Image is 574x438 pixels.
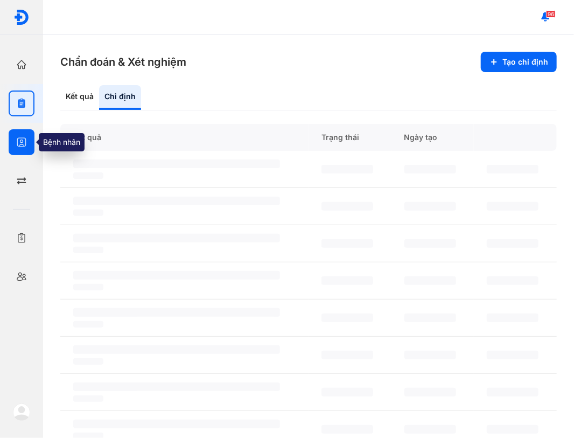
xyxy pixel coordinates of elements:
[546,10,556,18] span: 96
[404,314,456,322] span: ‌
[404,276,456,285] span: ‌
[73,210,103,216] span: ‌
[73,197,280,205] span: ‌
[487,314,538,322] span: ‌
[404,239,456,248] span: ‌
[321,165,373,173] span: ‌
[487,425,538,434] span: ‌
[13,9,30,25] img: logo
[404,351,456,359] span: ‌
[73,271,280,280] span: ‌
[321,425,373,434] span: ‌
[73,284,103,290] span: ‌
[73,234,280,242] span: ‌
[73,345,280,354] span: ‌
[321,239,373,248] span: ‌
[321,314,373,322] span: ‌
[60,85,99,110] div: Kết quả
[73,321,103,328] span: ‌
[321,351,373,359] span: ‌
[487,351,538,359] span: ‌
[481,52,557,72] button: Tạo chỉ định
[73,159,280,168] span: ‌
[321,276,373,285] span: ‌
[73,172,103,179] span: ‌
[321,202,373,211] span: ‌
[73,420,280,428] span: ‌
[404,388,456,397] span: ‌
[73,358,103,365] span: ‌
[321,388,373,397] span: ‌
[404,165,456,173] span: ‌
[404,425,456,434] span: ‌
[487,202,538,211] span: ‌
[73,395,103,402] span: ‌
[487,388,538,397] span: ‌
[73,383,280,391] span: ‌
[487,276,538,285] span: ‌
[99,85,141,110] div: Chỉ định
[487,239,538,248] span: ‌
[13,404,30,421] img: logo
[391,124,474,151] div: Ngày tạo
[60,54,186,69] h3: Chẩn đoán & Xét nghiệm
[73,308,280,317] span: ‌
[404,202,456,211] span: ‌
[73,247,103,253] span: ‌
[487,165,538,173] span: ‌
[309,124,391,151] div: Trạng thái
[60,124,309,151] div: Kết quả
